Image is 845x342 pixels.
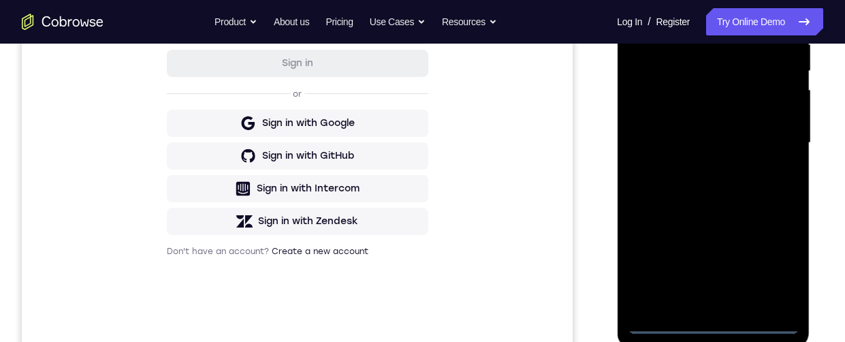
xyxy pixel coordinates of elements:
[274,8,309,35] a: About us
[240,223,333,236] div: Sign in with Google
[648,14,650,30] span: /
[656,8,690,35] a: Register
[145,216,406,243] button: Sign in with Google
[145,281,406,309] button: Sign in with Intercom
[325,8,353,35] a: Pricing
[214,8,257,35] button: Product
[370,8,426,35] button: Use Cases
[145,314,406,341] button: Sign in with Zendesk
[706,8,823,35] a: Try Online Demo
[617,8,642,35] a: Log In
[236,321,336,335] div: Sign in with Zendesk
[268,195,283,206] p: or
[235,288,338,302] div: Sign in with Intercom
[145,249,406,276] button: Sign in with GitHub
[145,93,406,112] h1: Sign in to your account
[153,130,398,144] input: Enter your email
[240,255,332,269] div: Sign in with GitHub
[145,156,406,183] button: Sign in
[442,8,497,35] button: Resources
[22,14,103,30] a: Go to the home page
